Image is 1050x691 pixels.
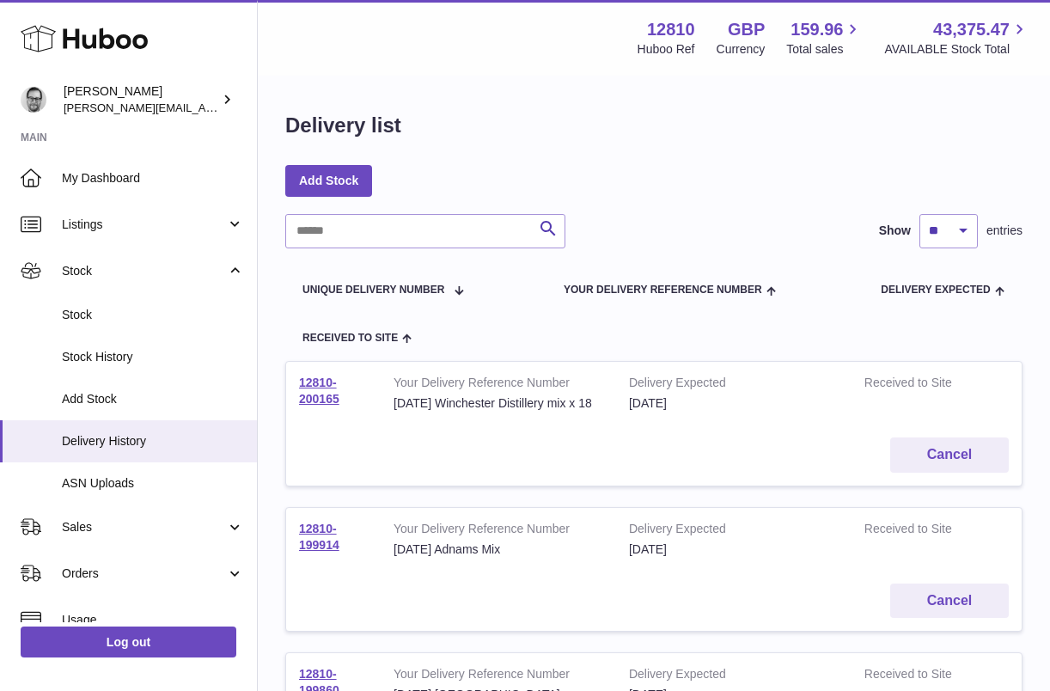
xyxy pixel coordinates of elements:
span: Stock History [62,349,244,365]
a: 12810-200165 [299,376,339,406]
span: 43,375.47 [933,18,1010,41]
a: 159.96 Total sales [786,18,863,58]
strong: Received to Site [864,521,971,541]
span: [PERSON_NAME][EMAIL_ADDRESS][DOMAIN_NAME] [64,101,345,114]
span: Listings [62,217,226,233]
strong: Delivery Expected [629,375,839,395]
div: [PERSON_NAME] [64,83,218,116]
span: Unique Delivery Number [302,284,444,296]
a: Add Stock [285,165,372,196]
strong: 12810 [647,18,695,41]
strong: Your Delivery Reference Number [394,521,603,541]
span: AVAILABLE Stock Total [884,41,1029,58]
span: Total sales [786,41,863,58]
strong: Delivery Expected [629,521,839,541]
strong: Received to Site [864,375,971,395]
label: Show [879,223,911,239]
span: Delivery History [62,433,244,449]
div: Huboo Ref [638,41,695,58]
button: Cancel [890,584,1009,619]
span: Usage [62,612,244,628]
span: Stock [62,307,244,323]
div: [DATE] [629,395,839,412]
strong: GBP [728,18,765,41]
span: 159.96 [791,18,843,41]
span: Delivery Expected [881,284,990,296]
span: My Dashboard [62,170,244,187]
strong: Delivery Expected [629,666,839,687]
h1: Delivery list [285,112,401,139]
span: Sales [62,519,226,535]
div: [DATE] [629,541,839,558]
strong: Your Delivery Reference Number [394,666,603,687]
img: alex@digidistiller.com [21,87,46,113]
span: Stock [62,263,226,279]
span: Add Stock [62,391,244,407]
a: 43,375.47 AVAILABLE Stock Total [884,18,1029,58]
a: 12810-199914 [299,522,339,552]
div: Currency [717,41,766,58]
span: entries [986,223,1023,239]
div: [DATE] Adnams Mix [394,541,603,558]
span: Your Delivery Reference Number [564,284,762,296]
button: Cancel [890,437,1009,473]
div: [DATE] Winchester Distillery mix x 18 [394,395,603,412]
a: Log out [21,627,236,657]
strong: Received to Site [864,666,971,687]
span: Orders [62,566,226,582]
strong: Your Delivery Reference Number [394,375,603,395]
span: Received to Site [302,333,398,344]
span: ASN Uploads [62,475,244,492]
